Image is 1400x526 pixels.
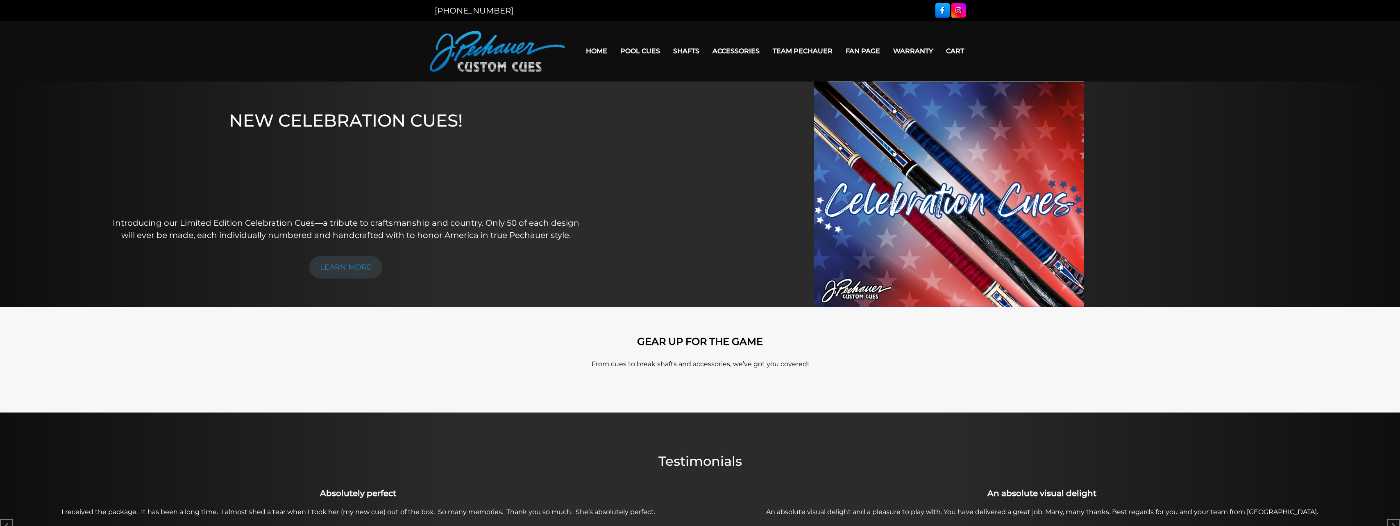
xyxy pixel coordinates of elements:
[435,6,513,16] a: [PHONE_NUMBER]
[579,41,614,61] a: Home
[467,359,934,369] p: From cues to break shafts and accessories, we’ve got you covered!
[614,41,667,61] a: Pool Cues
[939,41,971,61] a: Cart
[762,487,1322,499] h3: An absolute visual delight
[887,41,939,61] a: Warranty
[706,41,766,61] a: Accessories
[839,41,887,61] a: Fan Page
[637,336,763,347] strong: GEAR UP FOR THE GAME
[109,217,583,241] p: Introducing our Limited Edition Celebration Cues—a tribute to craftsmanship and country. Only 50 ...
[57,507,659,517] p: I received the package. It has been a long time. I almost shed a tear when I took her (my new cue...
[430,31,565,72] img: Pechauer Custom Cues
[762,507,1322,517] p: An absolute visual delight and a pleasure to play with. You have delivered a great job. Many, man...
[667,41,706,61] a: Shafts
[57,487,659,499] h3: Absolutely perfect
[109,110,583,206] h1: NEW CELEBRATION CUES!
[309,256,382,279] a: LEARN MORE
[766,41,839,61] a: Team Pechauer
